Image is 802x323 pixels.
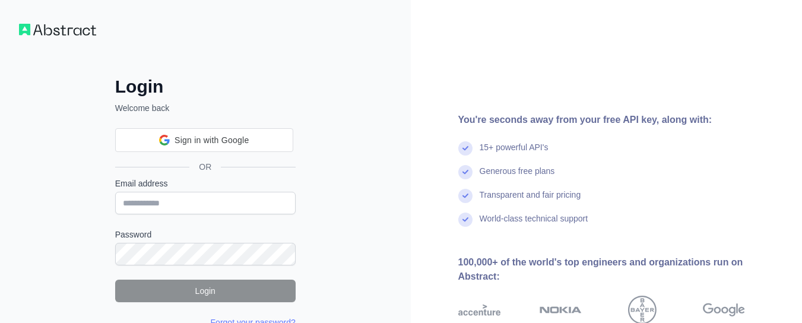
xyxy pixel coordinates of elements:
[115,229,296,240] label: Password
[458,113,784,127] div: You're seconds away from your free API key, along with:
[458,141,473,156] img: check mark
[480,141,549,165] div: 15+ powerful API's
[480,165,555,189] div: Generous free plans
[189,161,221,173] span: OR
[175,134,249,147] span: Sign in with Google
[458,213,473,227] img: check mark
[115,76,296,97] h2: Login
[19,24,96,36] img: Workflow
[115,178,296,189] label: Email address
[480,213,588,236] div: World-class technical support
[115,128,293,152] div: Sign in with Google
[458,255,784,284] div: 100,000+ of the world's top engineers and organizations run on Abstract:
[115,102,296,114] p: Welcome back
[480,189,581,213] div: Transparent and fair pricing
[458,189,473,203] img: check mark
[458,165,473,179] img: check mark
[115,280,296,302] button: Login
